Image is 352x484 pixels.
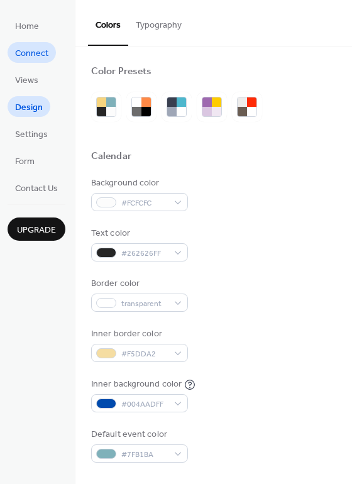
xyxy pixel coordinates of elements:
div: Inner background color [91,378,182,391]
span: Contact Us [15,182,58,195]
a: Contact Us [8,177,65,198]
div: Border color [91,277,185,290]
a: Connect [8,42,56,63]
span: transparent [121,297,168,311]
span: Views [15,74,38,87]
span: #F5DDA2 [121,348,168,361]
span: #262626FF [121,247,168,260]
div: Calendar [91,150,131,163]
div: Background color [91,177,185,190]
span: Settings [15,128,48,141]
div: Default event color [91,428,185,441]
div: Color Presets [91,65,151,79]
span: #7FB1BA [121,448,168,461]
span: Connect [15,47,48,60]
span: Home [15,20,39,33]
a: Home [8,15,47,36]
span: #FCFCFC [121,197,168,210]
a: Settings [8,123,55,144]
button: Upgrade [8,217,65,241]
a: Form [8,150,42,171]
a: Design [8,96,50,117]
span: Upgrade [17,224,56,237]
a: Views [8,69,46,90]
span: Form [15,155,35,168]
div: Text color [91,227,185,240]
span: #004AADFF [121,398,168,411]
div: Inner border color [91,327,185,341]
span: Design [15,101,43,114]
